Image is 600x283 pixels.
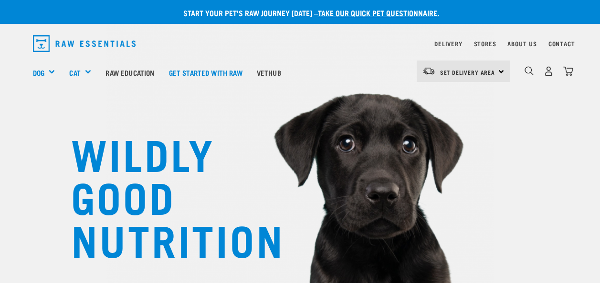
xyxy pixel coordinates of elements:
img: user.png [544,66,554,76]
a: Get started with Raw [162,53,250,91]
a: Contact [548,42,575,45]
a: About Us [507,42,537,45]
img: Raw Essentials Logo [33,35,136,52]
a: Cat [69,67,80,78]
a: Stores [474,42,496,45]
a: Raw Education [98,53,161,91]
img: home-icon@2x.png [563,66,573,76]
a: Dog [33,67,44,78]
nav: dropdown navigation [25,31,575,56]
a: take our quick pet questionnaire. [318,10,439,15]
span: Set Delivery Area [440,71,495,74]
img: home-icon-1@2x.png [525,66,534,75]
a: Vethub [250,53,288,91]
a: Delivery [434,42,462,45]
img: van-moving.png [422,67,435,75]
h1: WILDLY GOOD NUTRITION [71,131,262,260]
